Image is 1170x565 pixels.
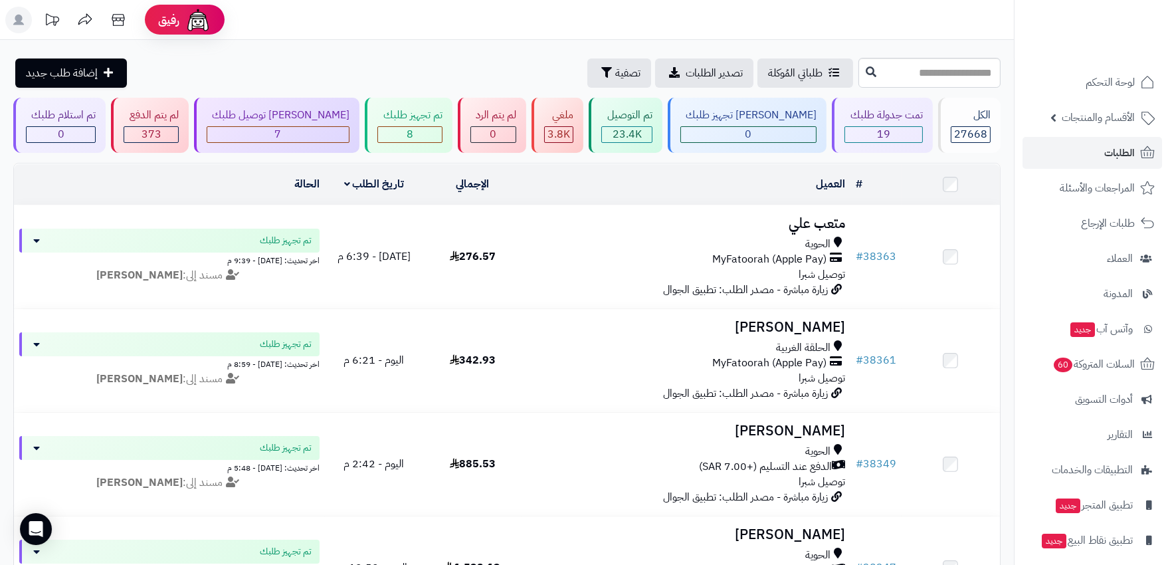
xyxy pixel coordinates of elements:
[615,65,640,81] span: تصفية
[377,108,442,123] div: تم تجهيز طلبك
[1054,358,1072,372] span: 60
[1107,249,1133,268] span: العملاء
[1042,534,1066,548] span: جديد
[805,444,830,459] span: الحوية
[816,176,845,192] a: العميل
[856,456,896,472] a: #38349
[1023,172,1162,204] a: المراجعات والأسئلة
[829,98,935,153] a: تمت جدولة طلبك 19
[527,216,844,231] h3: متعب علي
[191,98,362,153] a: [PERSON_NAME] توصيل طلبك 7
[108,98,191,153] a: لم يتم الدفع 373
[601,108,652,123] div: تم التوصيل
[805,237,830,252] span: الحوية
[712,356,827,371] span: MyFatoorah (Apple Pay)
[545,127,573,142] div: 3837
[757,58,853,88] a: طلباتي المُوكلة
[587,58,651,88] button: تصفية
[527,423,844,439] h3: [PERSON_NAME]
[470,108,516,123] div: لم يتم الرد
[274,126,281,142] span: 7
[1023,348,1162,380] a: السلات المتروكة60
[1023,278,1162,310] a: المدونة
[799,474,845,490] span: توصيل شبرا
[96,267,183,283] strong: [PERSON_NAME]
[712,252,827,267] span: MyFatoorah (Apple Pay)
[856,176,862,192] a: #
[142,126,161,142] span: 373
[185,7,211,33] img: ai-face.png
[96,371,183,387] strong: [PERSON_NAME]
[856,352,863,368] span: #
[1023,243,1162,275] a: العملاء
[856,352,896,368] a: #38361
[602,127,651,142] div: 23424
[9,268,330,283] div: مسند إلى:
[338,249,411,265] span: [DATE] - 6:39 م
[9,372,330,387] div: مسند إلى:
[805,548,830,563] span: الحوية
[681,127,816,142] div: 0
[378,127,441,142] div: 8
[124,127,177,142] div: 373
[665,98,829,153] a: [PERSON_NAME] تجهيز طلبك 0
[20,513,52,545] div: Open Intercom Messenger
[1081,214,1135,233] span: طلبات الإرجاع
[527,527,844,542] h3: [PERSON_NAME]
[19,253,320,267] div: اخر تحديث: [DATE] - 9:39 م
[450,352,496,368] span: 342.93
[362,98,454,153] a: تم تجهيز طلبك 8
[26,65,98,81] span: إضافة طلب جديد
[1023,384,1162,415] a: أدوات التسويق
[586,98,664,153] a: تم التوصيل 23.4K
[96,475,183,491] strong: [PERSON_NAME]
[1023,66,1162,98] a: لوحة التحكم
[124,108,178,123] div: لم يتم الدفع
[456,176,489,192] a: الإجمالي
[15,58,127,88] a: إضافة طلب جديد
[207,127,349,142] div: 7
[1023,489,1162,521] a: تطبيق المتجرجديد
[58,126,64,142] span: 0
[768,65,823,81] span: طلباتي المُوكلة
[1070,322,1095,337] span: جديد
[1040,531,1133,550] span: تطبيق نقاط البيع
[799,267,845,282] span: توصيل شبرا
[35,7,68,37] a: تحديثات المنصة
[856,249,896,265] a: #38363
[1023,313,1162,345] a: وآتس آبجديد
[699,459,832,475] span: الدفع عند التسليم (+7.00 SAR)
[455,98,529,153] a: لم يتم الرد 0
[655,58,753,88] a: تصدير الطلبات
[343,456,404,472] span: اليوم - 2:42 م
[1108,425,1133,444] span: التقارير
[1086,73,1135,92] span: لوحة التحكم
[260,234,312,247] span: تم تجهيز طلبك
[26,108,96,123] div: تم استلام طلبك
[845,127,922,142] div: 19
[613,126,642,142] span: 23.4K
[856,456,863,472] span: #
[745,126,751,142] span: 0
[158,12,179,28] span: رفيق
[663,282,828,298] span: زيارة مباشرة - مصدر الطلب: تطبيق الجوال
[1023,454,1162,486] a: التطبيقات والخدمات
[9,475,330,491] div: مسند إلى:
[1023,524,1162,556] a: تطبيق نقاط البيعجديد
[1052,355,1135,374] span: السلات المتروكة
[344,176,405,192] a: تاريخ الطلب
[1052,461,1133,479] span: التطبيقات والخدمات
[527,320,844,335] h3: [PERSON_NAME]
[856,249,863,265] span: #
[27,127,95,142] div: 0
[663,386,828,401] span: زيارة مباشرة - مصدر الطلب: تطبيق الجوال
[951,108,991,123] div: الكل
[529,98,586,153] a: ملغي 3.8K
[799,370,845,386] span: توصيل شبرا
[1075,390,1133,409] span: أدوات التسويق
[844,108,922,123] div: تمت جدولة طلبك
[450,249,496,265] span: 276.57
[1056,499,1080,513] span: جديد
[680,108,817,123] div: [PERSON_NAME] تجهيز طلبك
[19,460,320,474] div: اخر تحديث: [DATE] - 5:48 م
